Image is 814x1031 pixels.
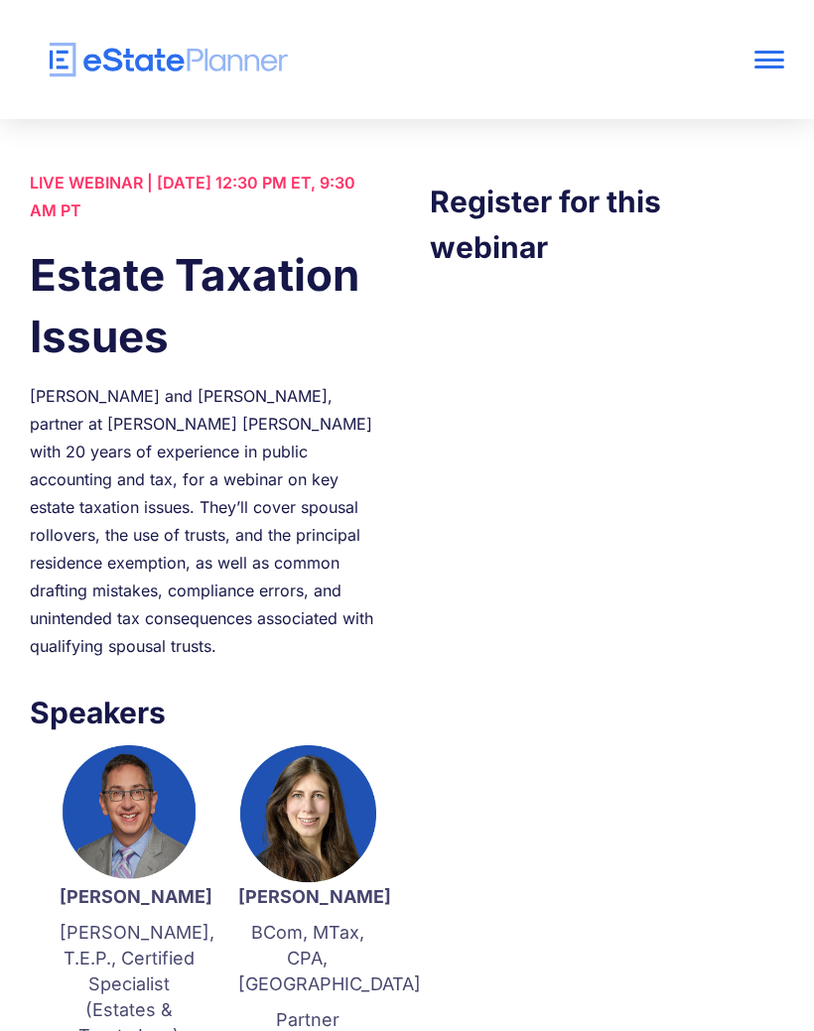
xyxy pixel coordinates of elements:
[30,43,633,77] a: home
[430,179,784,270] h3: Register for this webinar
[30,690,384,735] h3: Speakers
[238,920,377,997] p: BCom, MTax, CPA, [GEOGRAPHIC_DATA]
[60,886,212,907] strong: [PERSON_NAME]
[30,169,384,224] div: LIVE WEBINAR | [DATE] 12:30 PM ET, 9:30 AM PT
[30,244,384,367] h1: Estate Taxation Issues
[430,310,784,891] iframe: Form 0
[30,382,384,660] div: [PERSON_NAME] and [PERSON_NAME], partner at [PERSON_NAME] [PERSON_NAME] with 20 years of experien...
[238,886,391,907] strong: [PERSON_NAME]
